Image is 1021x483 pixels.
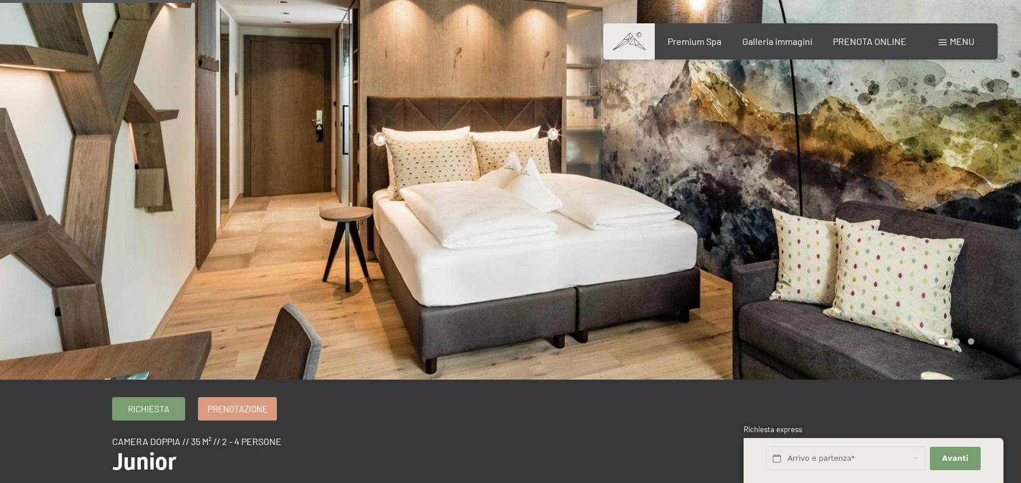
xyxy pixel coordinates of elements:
[113,398,185,420] a: Richiesta
[128,403,169,415] span: Richiesta
[112,448,176,475] span: Junior
[199,398,276,420] a: Prenotazione
[942,453,968,464] span: Avanti
[112,436,282,447] span: camera doppia // 35 m² // 2 - 4 persone
[930,447,980,471] button: Avanti
[742,36,812,47] a: Galleria immagini
[833,36,907,47] a: PRENOTA ONLINE
[950,36,974,47] span: Menu
[668,36,721,47] a: Premium Spa
[207,403,268,415] span: Prenotazione
[744,425,802,434] span: Richiesta express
